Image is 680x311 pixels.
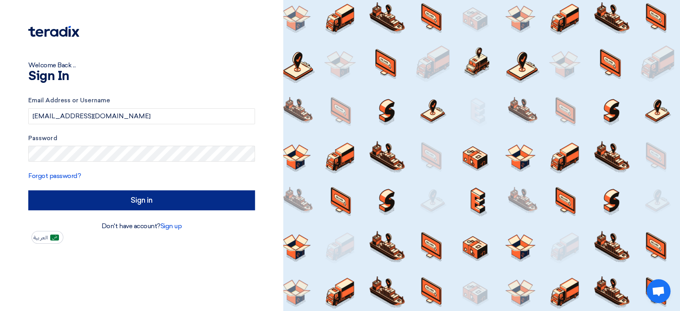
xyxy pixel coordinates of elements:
[31,231,63,244] button: العربية
[50,235,59,241] img: ar-AR.png
[28,190,255,210] input: Sign in
[28,61,255,70] div: Welcome Back ...
[28,70,255,83] h1: Sign In
[161,222,182,230] a: Sign up
[28,134,255,143] label: Password
[28,26,79,37] img: Teradix logo
[28,108,255,124] input: Enter your business email or username
[28,221,255,231] div: Don't have account?
[33,235,48,241] span: العربية
[28,172,81,180] a: Forgot password?
[647,279,670,303] a: Open chat
[28,96,255,105] label: Email Address or Username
